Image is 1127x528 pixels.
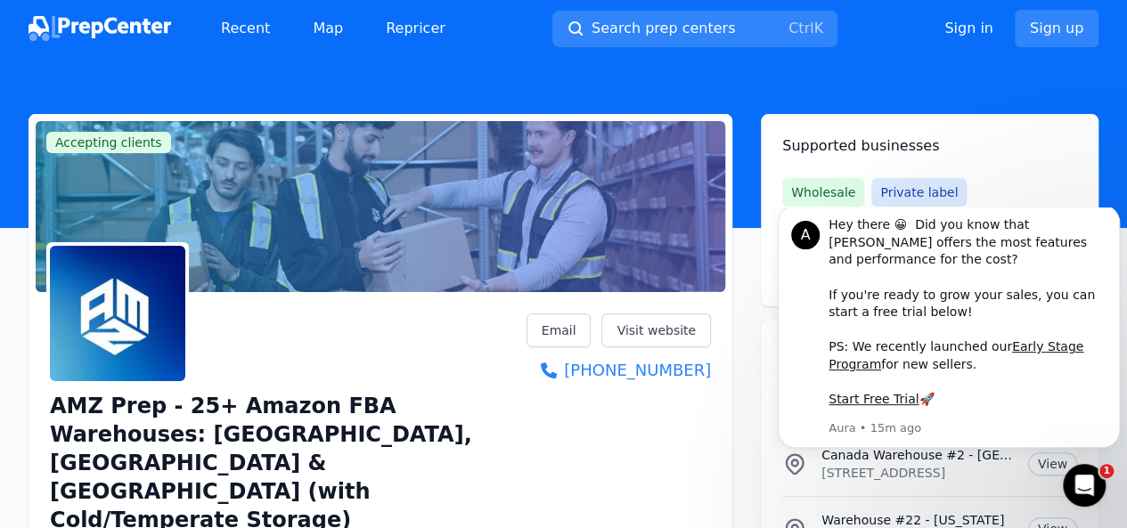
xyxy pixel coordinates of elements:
[552,11,837,47] button: Search prep centersCtrlK
[821,464,1014,482] p: [STREET_ADDRESS]
[871,178,967,207] span: Private label
[788,20,813,37] kbd: Ctrl
[601,313,711,347] a: Visit website
[372,11,460,46] a: Repricer
[592,18,735,39] span: Search prep centers
[50,246,185,381] img: AMZ Prep - 25+ Amazon FBA Warehouses: US, Canada & UK (with Cold/Temperate Storage)
[207,11,284,46] a: Recent
[58,132,313,164] a: Early Stage Program
[58,213,336,229] p: Message from Aura, sent 15m ago
[771,207,1127,459] iframe: Intercom notifications message
[58,9,336,201] div: Hey there 😀 Did you know that [PERSON_NAME] offers the most features and performance for the cost...
[813,20,823,37] kbd: K
[298,11,357,46] a: Map
[148,184,163,199] b: 🚀
[58,9,336,210] div: Message content
[1015,10,1098,47] a: Sign up
[58,184,148,199] a: Start Free Trial
[1063,464,1106,507] iframe: Intercom live chat
[782,178,864,207] span: Wholesale
[46,132,171,153] span: Accepting clients
[20,13,49,42] div: Profile image for Aura
[944,18,993,39] a: Sign in
[527,313,592,347] a: Email
[782,135,1077,157] h2: Supported businesses
[1099,464,1114,478] span: 1
[29,16,171,41] img: PrepCenter
[1028,452,1077,475] a: View
[527,358,711,383] a: [PHONE_NUMBER]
